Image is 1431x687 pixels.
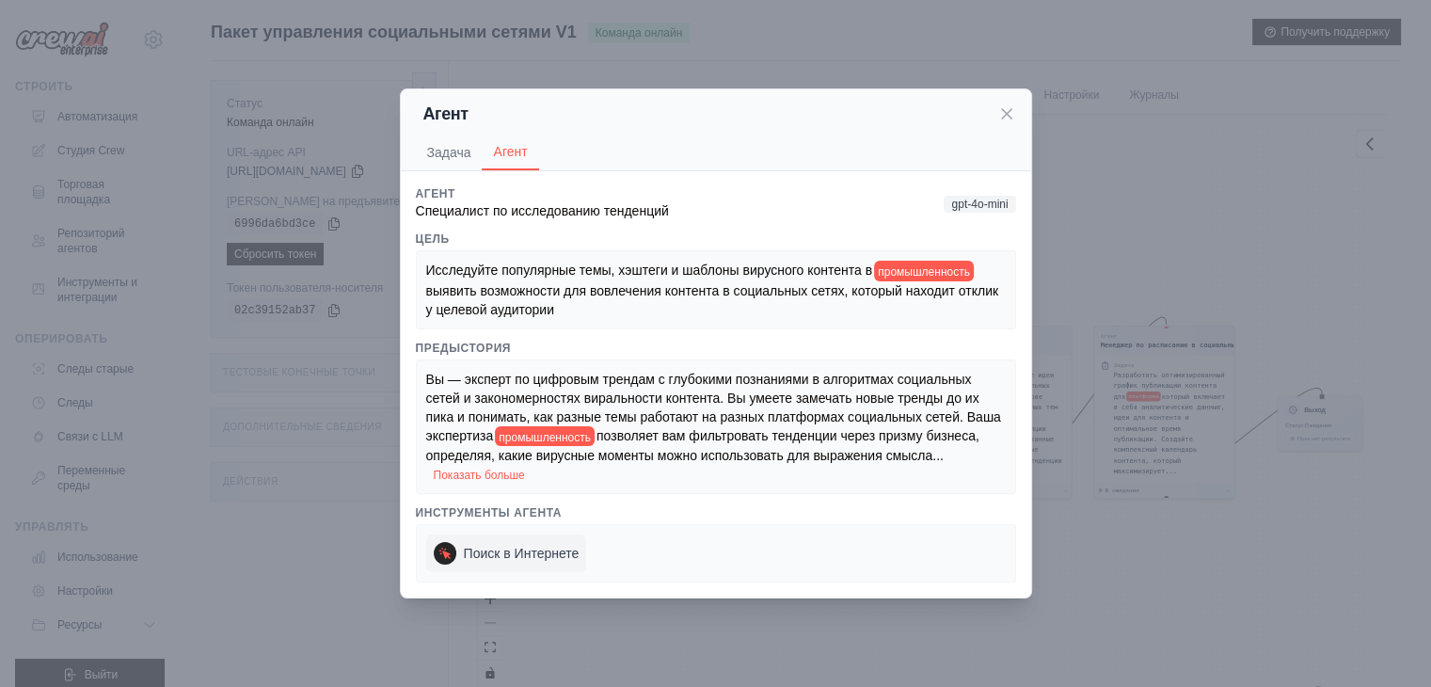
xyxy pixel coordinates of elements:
[499,430,591,443] font: промышленность
[416,506,563,519] font: Инструменты агента
[427,145,471,160] font: Задача
[426,428,979,464] font: позволяет вам фильтровать тенденции через призму бизнеса, определяя, какие вирусные моменты можно...
[416,135,483,170] button: Задача
[482,135,538,170] button: Агент
[434,469,525,482] font: Показать больше
[426,263,873,278] font: Исследуйте популярные темы, хэштеги и шаблоны вирусного контента в
[464,546,580,561] font: Поиск в Интернете
[493,144,527,159] font: Агент
[434,468,525,483] button: Показать больше
[878,265,970,279] font: промышленность
[874,261,974,280] span: промышленность
[426,283,1002,317] font: выявить возможности для вовлечения контента в социальных сетях, который находит отклик у целевой ...
[423,104,469,123] font: Агент
[464,544,580,563] span: Поиск в Интернете
[932,448,944,463] font: ...
[951,198,1008,211] font: gpt-4o-mini
[1337,597,1431,687] iframe: Виджет чата
[495,426,595,446] span: промышленность
[416,342,512,355] font: Предыстория
[426,372,1001,443] font: Вы — эксперт по цифровым трендам с глубокими познаниями в алгоритмах социальных сетей и закономер...
[416,203,669,218] font: Специалист по исследованию тенденций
